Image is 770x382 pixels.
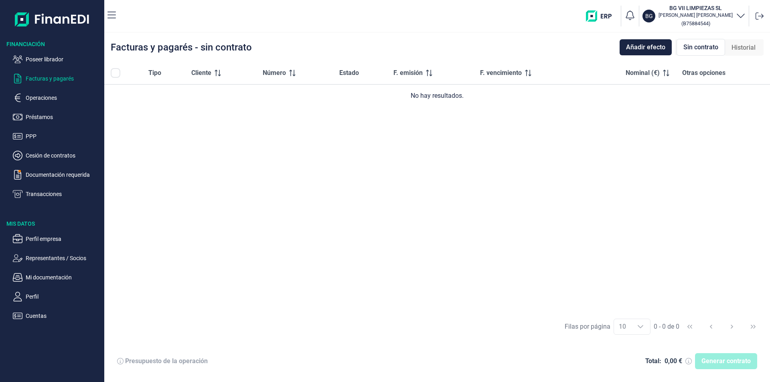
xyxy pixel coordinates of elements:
[13,93,101,103] button: Operaciones
[339,68,359,78] span: Estado
[26,112,101,122] p: Préstamos
[645,357,661,365] div: Total:
[111,42,252,52] div: Facturas y pagarés - sin contrato
[191,68,211,78] span: Cliente
[480,68,522,78] span: F. vencimiento
[13,292,101,301] button: Perfil
[659,12,733,18] p: [PERSON_NAME] [PERSON_NAME]
[26,74,101,83] p: Facturas y pagarés
[722,317,742,336] button: Next Page
[13,170,101,180] button: Documentación requerida
[26,253,101,263] p: Representantes / Socios
[13,131,101,141] button: PPP
[731,43,756,53] span: Historial
[654,323,679,330] span: 0 - 0 de 0
[26,311,101,321] p: Cuentas
[13,151,101,160] button: Cesión de contratos
[15,6,90,32] img: Logo de aplicación
[26,170,101,180] p: Documentación requerida
[586,10,618,22] img: erp
[565,322,610,331] div: Filas por página
[680,317,699,336] button: First Page
[26,273,101,282] p: Mi documentación
[626,42,665,52] span: Añadir efecto
[701,317,721,336] button: Previous Page
[111,68,120,78] div: All items unselected
[645,12,653,20] p: BG
[26,93,101,103] p: Operaciones
[26,55,101,64] p: Poseer librador
[682,68,725,78] span: Otras opciones
[148,68,161,78] span: Tipo
[642,4,746,28] button: BGBG VII LIMPIEZAS SL[PERSON_NAME] [PERSON_NAME](B75884544)
[26,189,101,199] p: Transacciones
[26,131,101,141] p: PPP
[677,39,725,56] div: Sin contrato
[13,112,101,122] button: Préstamos
[626,68,660,78] span: Nominal (€)
[659,4,733,12] h3: BG VII LIMPIEZAS SL
[631,319,650,334] div: Choose
[13,234,101,244] button: Perfil empresa
[681,20,710,26] small: Copiar cif
[13,55,101,64] button: Poseer librador
[620,39,672,55] button: Añadir efecto
[744,317,763,336] button: Last Page
[665,357,682,365] div: 0,00 €
[683,42,718,52] span: Sin contrato
[725,40,762,56] div: Historial
[263,68,286,78] span: Número
[26,292,101,301] p: Perfil
[13,253,101,263] button: Representantes / Socios
[13,189,101,199] button: Transacciones
[26,151,101,160] p: Cesión de contratos
[13,74,101,83] button: Facturas y pagarés
[26,234,101,244] p: Perfil empresa
[111,91,764,101] div: No hay resultados.
[125,357,208,365] div: Presupuesto de la operación
[13,311,101,321] button: Cuentas
[13,273,101,282] button: Mi documentación
[393,68,423,78] span: F. emisión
